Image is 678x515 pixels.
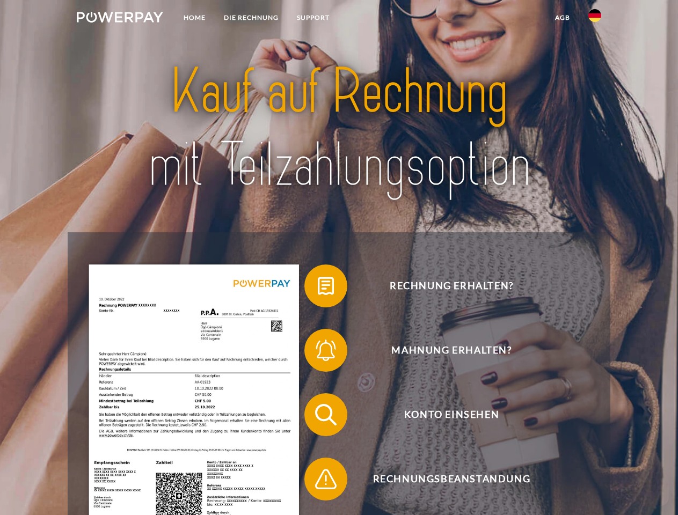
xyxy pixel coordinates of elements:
a: agb [546,8,579,27]
a: SUPPORT [288,8,339,27]
button: Konto einsehen [304,393,584,436]
img: qb_warning.svg [312,466,339,492]
a: Home [174,8,215,27]
button: Rechnungsbeanstandung [304,458,584,501]
button: Mahnung erhalten? [304,329,584,372]
iframe: Button to launch messaging window [635,472,669,506]
img: qb_bell.svg [312,337,339,364]
span: Konto einsehen [320,393,583,436]
img: de [588,9,601,22]
span: Mahnung erhalten? [320,329,583,372]
img: qb_search.svg [312,401,339,428]
span: Rechnung erhalten? [320,264,583,307]
img: qb_bill.svg [312,273,339,299]
span: Rechnungsbeanstandung [320,458,583,501]
img: logo-powerpay-white.svg [77,12,163,23]
button: Rechnung erhalten? [304,264,584,307]
a: DIE RECHNUNG [215,8,288,27]
img: title-powerpay_de.svg [103,51,575,205]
